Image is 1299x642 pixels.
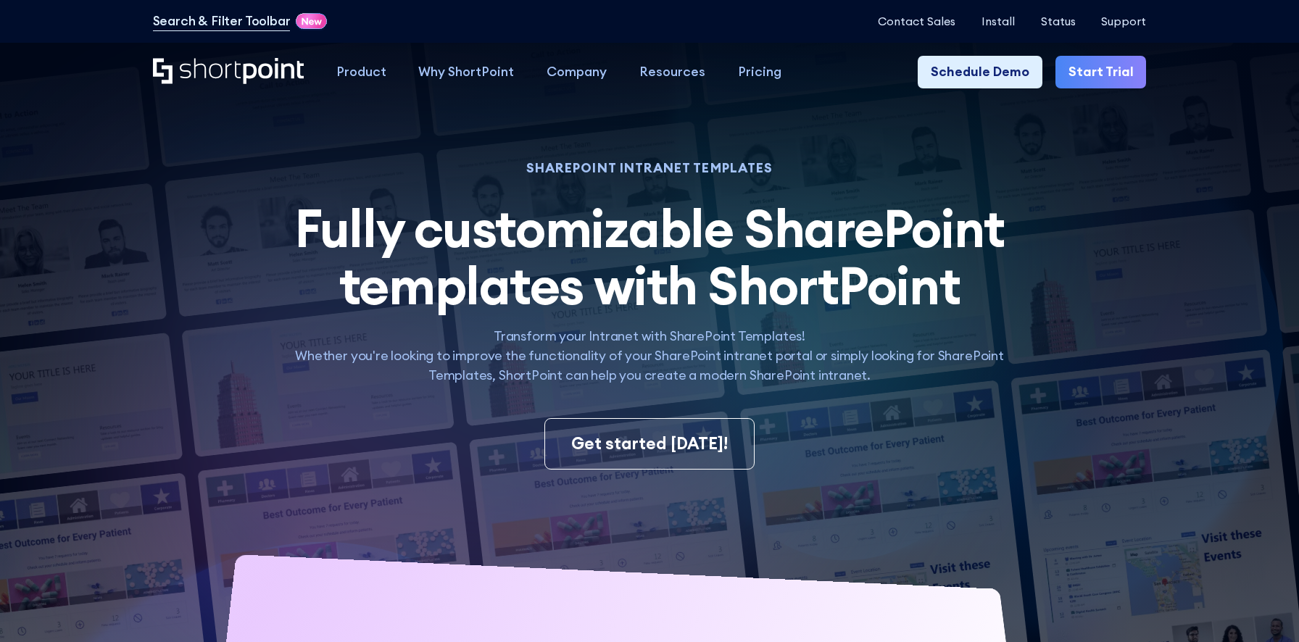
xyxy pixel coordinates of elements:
[418,62,514,82] div: Why ShortPoint
[153,12,291,31] a: Search & Filter Toolbar
[294,195,1004,318] span: Fully customizable SharePoint templates with ShortPoint
[270,327,1029,385] p: Transform your Intranet with SharePoint Templates! Whether you're looking to improve the function...
[336,62,386,82] div: Product
[571,432,728,457] div: Get started [DATE]!
[1041,14,1076,28] a: Status
[547,62,607,82] div: Company
[1101,14,1146,28] a: Support
[544,418,755,470] a: Get started [DATE]!
[402,56,531,88] a: Why ShortPoint
[738,62,781,82] div: Pricing
[623,56,722,88] a: Resources
[270,162,1029,174] h1: SHAREPOINT INTRANET TEMPLATES
[531,56,623,88] a: Company
[878,14,955,28] a: Contact Sales
[918,56,1042,88] a: Schedule Demo
[981,14,1015,28] a: Install
[721,56,797,88] a: Pricing
[1055,56,1147,88] a: Start Trial
[320,56,402,88] a: Product
[153,58,304,86] a: Home
[639,62,705,82] div: Resources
